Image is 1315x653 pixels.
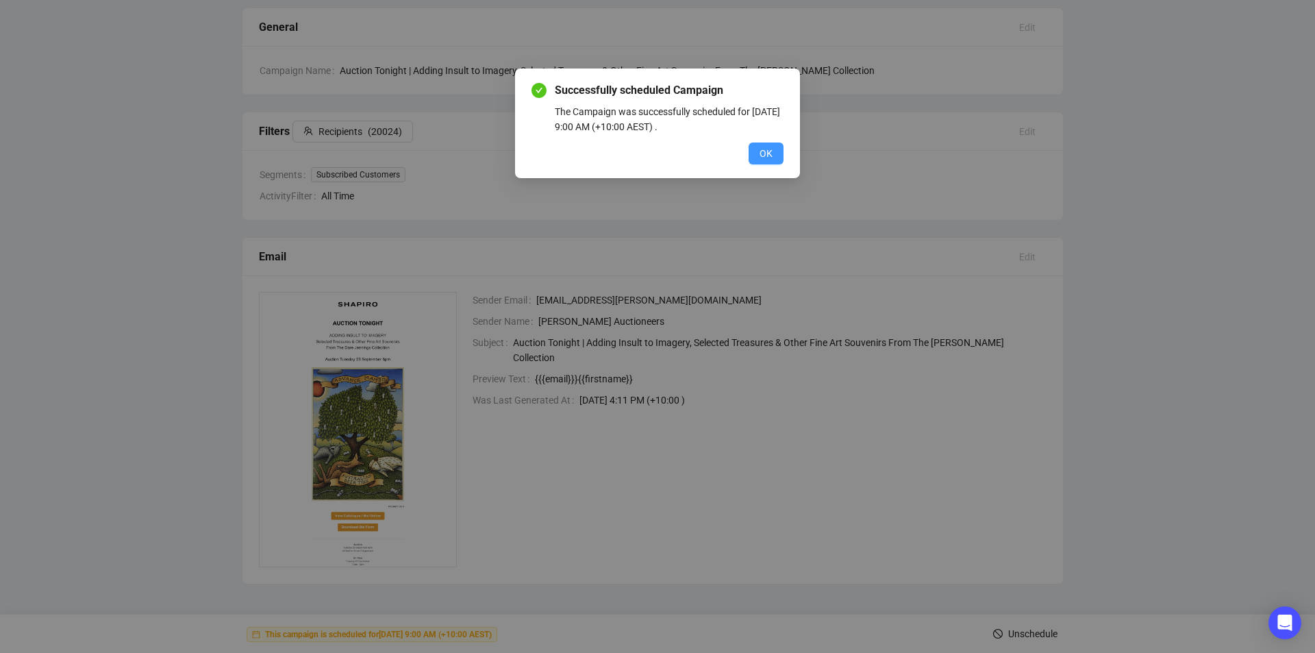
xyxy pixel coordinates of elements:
[760,146,773,161] span: OK
[555,104,784,134] div: The Campaign was successfully scheduled for [DATE] 9:00 AM (+10:00 AEST) .
[531,83,547,98] span: check-circle
[555,82,784,99] span: Successfully scheduled Campaign
[749,143,784,164] button: OK
[1268,606,1301,639] div: Open Intercom Messenger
